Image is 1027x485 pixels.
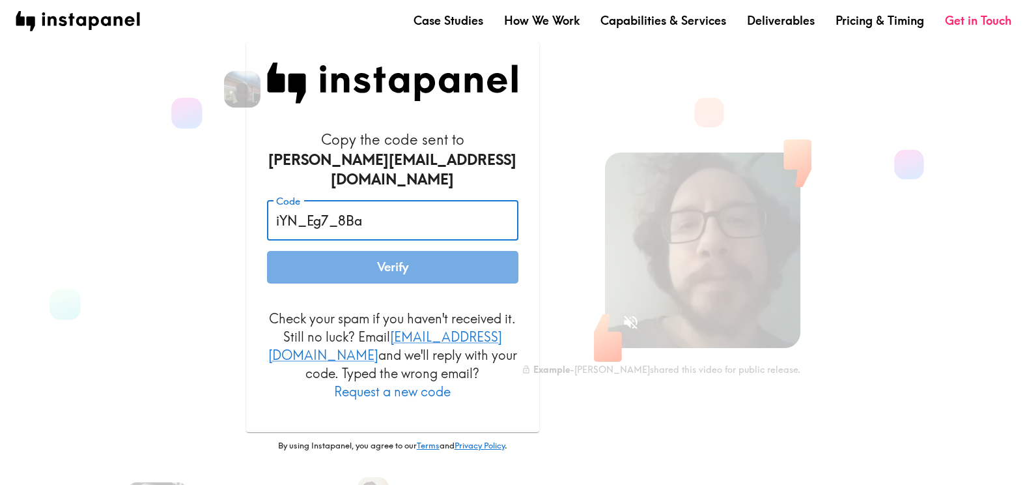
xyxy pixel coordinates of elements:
[267,200,518,241] input: xxx_xxx_xxx
[533,364,570,375] b: Example
[267,130,518,190] h6: Copy the code sent to
[836,12,924,29] a: Pricing & Timing
[414,12,483,29] a: Case Studies
[600,12,726,29] a: Capabilities & Services
[224,71,260,108] img: Ari
[267,63,518,104] img: Instapanel
[455,440,505,450] a: Privacy Policy
[246,440,539,452] p: By using Instapanel, you agree to our and .
[16,11,140,31] img: instapanel
[267,310,518,401] p: Check your spam if you haven't received it. Still no luck? Email and we'll reply with your code. ...
[522,364,800,375] div: - [PERSON_NAME] shared this video for public release.
[267,251,518,284] button: Verify
[617,308,645,336] button: Sound is off
[945,12,1011,29] a: Get in Touch
[747,12,815,29] a: Deliverables
[268,329,502,363] a: [EMAIL_ADDRESS][DOMAIN_NAME]
[334,383,451,401] button: Request a new code
[417,440,440,450] a: Terms
[267,150,518,190] div: [PERSON_NAME][EMAIL_ADDRESS][DOMAIN_NAME]
[276,194,300,209] label: Code
[504,12,580,29] a: How We Work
